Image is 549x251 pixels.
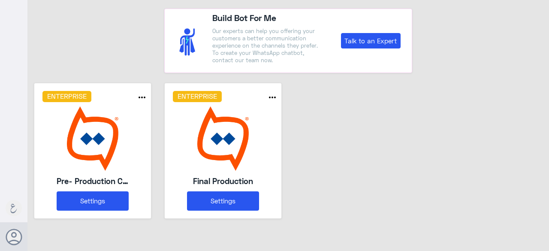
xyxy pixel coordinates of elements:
h5: Final Production [187,175,259,187]
h6: Enterprise [42,91,92,102]
i: more_horiz [137,92,147,103]
img: bot image [42,106,143,171]
button: more_horiz [137,92,147,105]
img: 118748111652893 [173,106,274,171]
h4: Build Bot For Me [212,11,323,24]
i: more_horiz [267,92,278,103]
p: Our experts can help you offering your customers a better communication experience on the channel... [212,27,323,64]
button: more_horiz [267,92,278,105]
h6: Enterprise [173,91,222,102]
button: Avatar [6,229,22,245]
button: Settings [57,191,129,211]
a: Talk to an Expert [341,33,401,48]
button: Settings [187,191,259,211]
h5: Pre- Production CAE [57,175,129,187]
